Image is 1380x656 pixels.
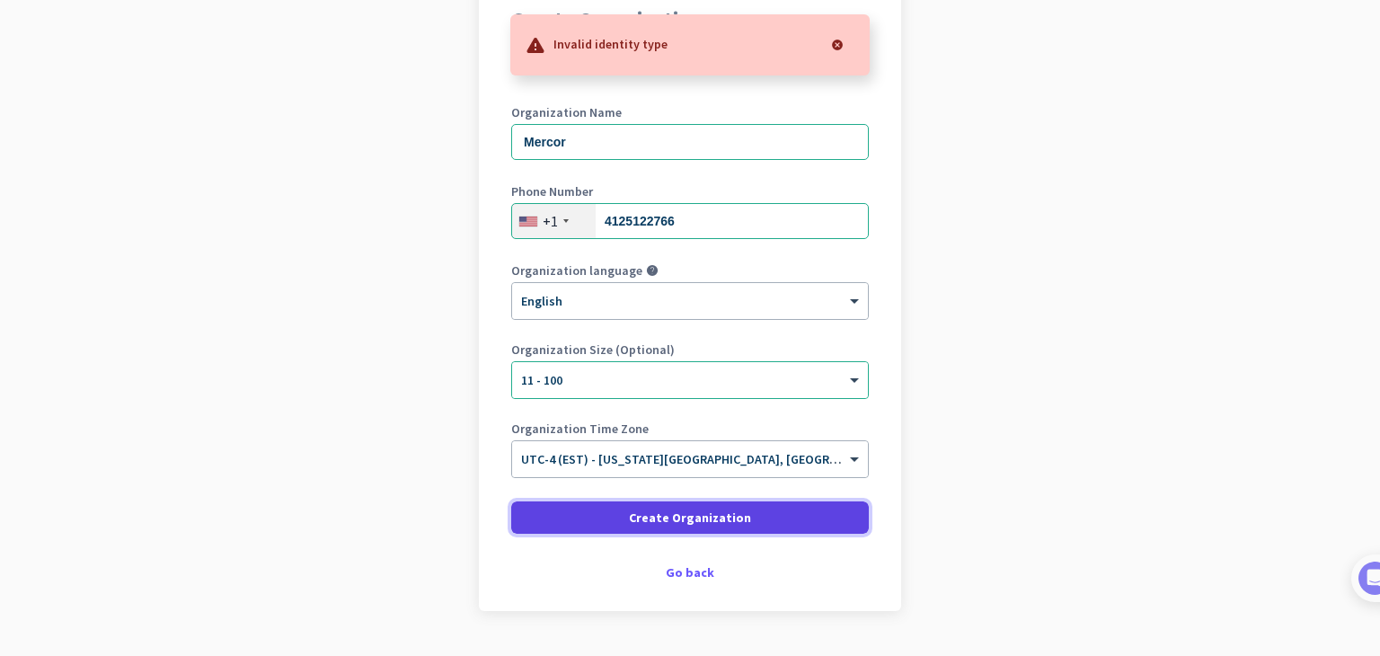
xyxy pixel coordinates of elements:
label: Organization Name [511,106,869,119]
button: Create Organization [511,501,869,534]
label: Organization Time Zone [511,422,869,435]
label: Organization Size (Optional) [511,343,869,356]
input: What is the name of your organization? [511,124,869,160]
i: help [646,264,659,277]
p: Invalid identity type [553,34,668,52]
span: Create Organization [629,509,751,527]
input: 201-555-0123 [511,203,869,239]
label: Organization language [511,264,642,277]
div: +1 [543,212,558,230]
label: Phone Number [511,185,869,198]
h1: Create Organization [511,9,869,31]
div: Go back [511,566,869,579]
